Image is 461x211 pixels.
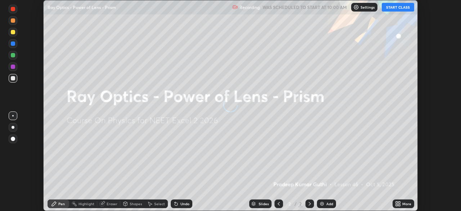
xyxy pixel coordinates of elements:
p: Ray Optics - Power of Lens - Prism [48,4,116,10]
button: START CLASS [382,3,414,12]
div: Undo [180,202,189,206]
div: More [402,202,411,206]
h5: WAS SCHEDULED TO START AT 10:00 AM [263,4,347,10]
img: add-slide-button [319,201,325,207]
div: 2 [286,202,293,206]
div: Highlight [79,202,94,206]
div: Add [326,202,333,206]
div: 2 [298,201,303,207]
img: recording.375f2c34.svg [232,4,238,10]
img: class-settings-icons [353,4,359,10]
div: Shapes [130,202,142,206]
div: Slides [259,202,269,206]
div: Eraser [107,202,117,206]
div: Select [154,202,165,206]
p: Settings [361,5,375,9]
p: Recording [240,5,260,10]
div: / [295,202,297,206]
div: Pen [58,202,65,206]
